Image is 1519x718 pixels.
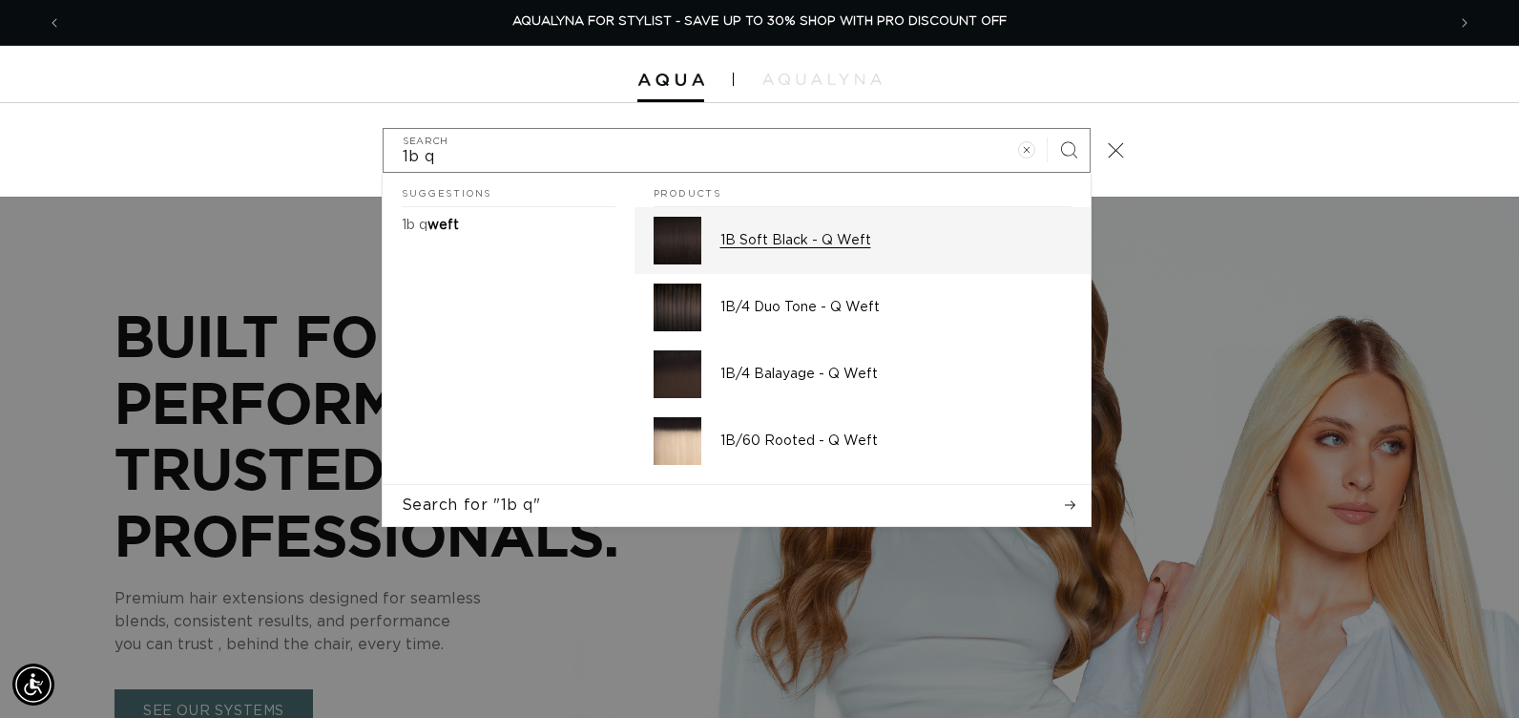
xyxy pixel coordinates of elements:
[427,219,459,232] span: weft
[383,207,635,243] a: 1b q weft
[1424,626,1519,718] iframe: Chat Widget
[635,341,1091,408] a: 1B/4 Balayage - Q Weft
[402,217,459,234] p: 1b q weft
[654,284,701,331] img: 1B/4 Duo Tone - Q Weft
[635,207,1091,274] a: 1B Soft Black - Q Weft
[720,232,1072,249] p: 1B Soft Black - Q Weft
[1006,129,1048,171] button: Clear search term
[720,299,1072,316] p: 1B/4 Duo Tone - Q Weft
[720,433,1072,450] p: 1B/60 Rooted - Q Weft
[654,217,701,264] img: 1B Soft Black - Q Weft
[762,74,882,85] img: aqualyna.com
[637,74,704,87] img: Aqua Hair Extensions
[635,408,1091,475] a: 1B/60 Rooted - Q Weft
[635,274,1091,341] a: 1B/4 Duo Tone - Q Weft
[654,174,1072,208] h2: Products
[402,495,541,516] span: Search for "1b q"
[402,219,427,232] mark: 1b q
[1444,5,1486,41] button: Next announcement
[33,5,75,41] button: Previous announcement
[720,366,1072,383] p: 1B/4 Balayage - Q Weft
[402,174,615,208] h2: Suggestions
[12,664,54,706] div: Accessibility Menu
[1048,129,1090,171] button: Search
[1095,129,1137,171] button: Close
[654,417,701,465] img: 1B/60 Rooted - Q Weft
[512,15,1007,28] span: AQUALYNA FOR STYLIST - SAVE UP TO 30% SHOP WITH PRO DISCOUNT OFF
[384,129,1090,172] input: Search
[654,350,701,398] img: 1B/4 Balayage - Q Weft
